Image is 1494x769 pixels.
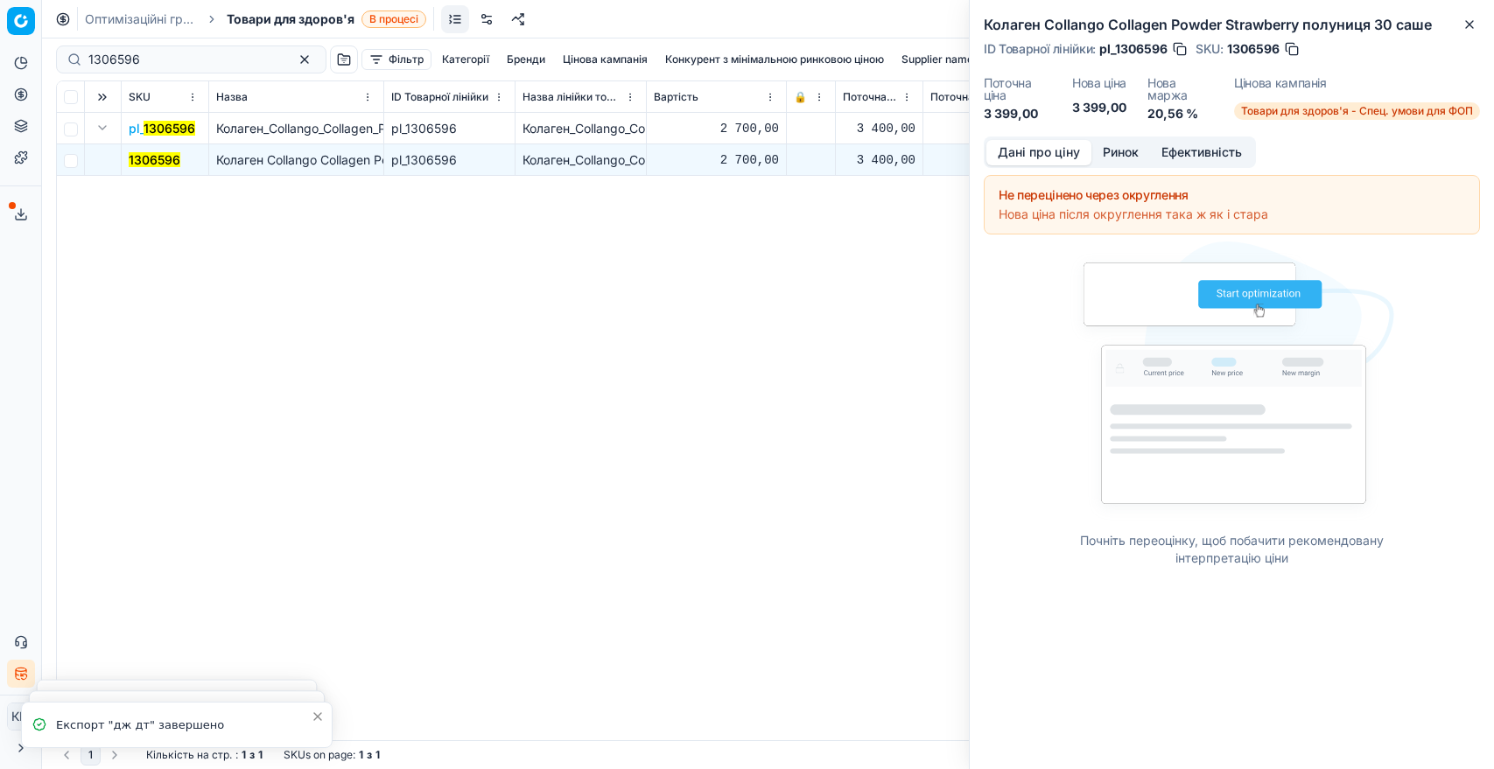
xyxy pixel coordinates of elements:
div: Почніть переоцінку, щоб побачити рекомендовану інтерпретацію ціни [1064,532,1400,567]
a: Оптимізаційні групи [85,10,197,28]
div: 3 400,00 [930,120,1047,137]
button: Цінова кампанія [556,49,655,70]
div: Нова ціна після округлення така ж як і стара [999,206,1465,223]
span: ID Товарної лінійки [391,90,488,104]
button: КM [7,703,35,731]
button: Дані про ціну [986,140,1091,165]
span: Назва лінійки товарів [523,90,621,104]
span: Товари для здоров'я - Спец. умови для ФОП [1234,102,1480,120]
span: 1306596 [1227,40,1280,58]
button: Close toast [307,706,328,727]
span: Колаген Collango Collagen Powder Strawberry полуниця 30 саше [216,152,599,167]
span: КM [8,703,34,730]
div: pl_1306596 [391,120,508,137]
div: pl_1306596 [391,151,508,169]
span: Назва [216,90,248,104]
span: Колаген_Collango_Collagen_Powder_Strawberry_полуниця_30_саше [216,121,607,136]
dt: Поточна ціна [984,77,1051,101]
span: ID Товарної лінійки : [984,43,1096,55]
nav: breadcrumb [85,10,426,28]
div: Колаген_Collango_Collagen_Powder_Strawberry_полуниця_30_саше [523,151,639,169]
div: Не перецінено через округлення [999,186,1465,204]
button: Конкурент з мінімальною ринковою ціною [658,49,891,70]
button: Go to next page [104,745,125,766]
button: pl_1306596 [129,120,195,137]
mark: 1306596 [144,121,195,136]
span: Вартість [654,90,698,104]
span: SKU : [1196,43,1224,55]
span: Товари для здоров'яВ процесі [227,10,426,28]
dt: Нова маржа [1147,77,1213,101]
input: Пошук по SKU або назві [88,51,280,68]
span: 🔒 [794,90,807,104]
h2: Колаген Collango Collagen Powder Strawberry полуниця 30 саше [984,14,1480,35]
div: Експорт "дж дт" завершено [56,717,311,734]
button: Ринок [1091,140,1150,165]
strong: 1 [375,748,380,762]
div: 3 400,00 [843,151,915,169]
button: Expand [92,117,113,138]
dt: Нова ціна [1072,77,1126,95]
button: Фільтр [361,49,431,70]
div: : [146,748,263,762]
span: pl_1306596 [1099,40,1168,58]
dd: 3 399,00 [1072,99,1126,122]
span: В процесі [361,10,426,28]
dd: 3 399,00 [984,105,1051,122]
div: 3 400,00 [930,151,1047,169]
div: 2 700,00 [654,151,779,169]
span: Кількість на стр. [146,748,232,762]
strong: 1 [359,748,363,762]
span: Товари для здоров'я [227,10,354,28]
button: Expand all [92,87,113,108]
span: Поточна ціна [843,90,898,104]
mark: 1306596 [129,152,180,167]
button: 1306596 [129,151,180,169]
dt: Цінова кампанія [1234,77,1480,95]
div: Колаген_Collango_Collagen_Powder_Strawberry_полуниця_30_саше [523,120,639,137]
dd: 20,56 % [1147,105,1213,122]
button: Go to previous page [56,745,77,766]
button: Ефективність [1150,140,1253,165]
span: Поточна промо ціна [930,90,1029,104]
iframe: Intercom live chat [1421,710,1463,752]
strong: 1 [242,748,246,762]
button: Бренди [500,49,552,70]
strong: з [249,748,255,762]
strong: 1 [258,748,263,762]
span: pl_ [129,120,195,137]
span: SKUs on page : [284,748,355,762]
span: SKU [129,90,151,104]
button: Supplier name [894,49,980,70]
div: 3 400,00 [843,120,915,137]
strong: з [367,748,372,762]
button: Категорії [435,49,496,70]
nav: pagination [56,745,125,766]
button: 1 [81,745,101,766]
img: No data [1070,241,1393,521]
div: 2 700,00 [654,120,779,137]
